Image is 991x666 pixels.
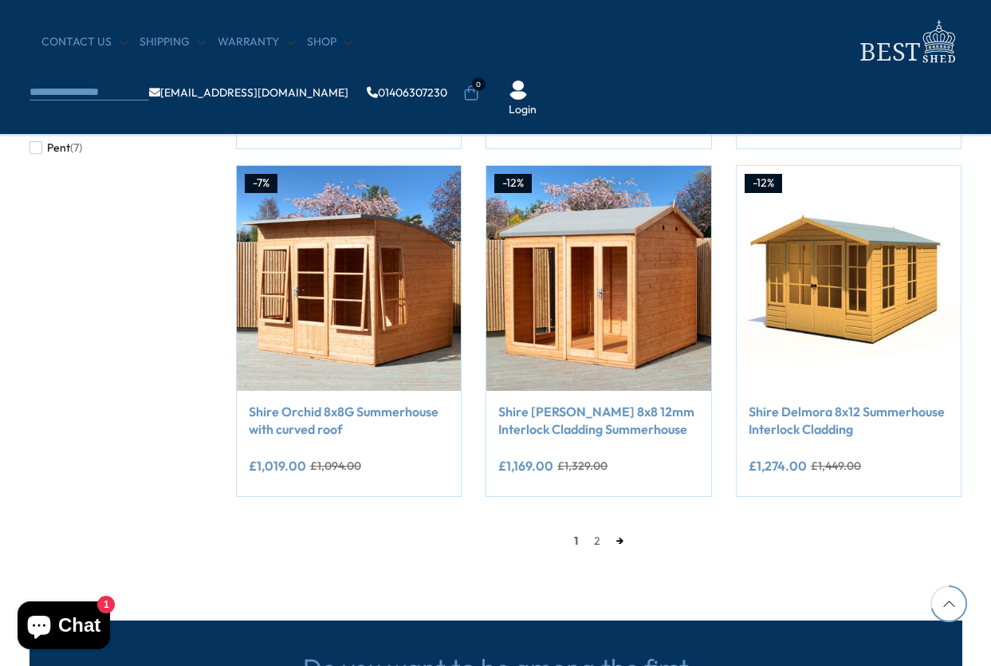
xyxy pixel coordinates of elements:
del: £1,094.00 [310,460,361,471]
a: CONTACT US [41,34,128,50]
a: 0 [463,85,479,101]
ins: £1,019.00 [249,459,306,472]
a: Shop [307,34,352,50]
a: Login [509,102,537,118]
a: Shipping [140,34,206,50]
a: [EMAIL_ADDRESS][DOMAIN_NAME] [149,87,348,98]
ins: £1,169.00 [498,459,553,472]
a: Shire Delmora 8x12 Summerhouse Interlock Cladding [749,403,950,439]
del: £1,329.00 [557,460,608,471]
img: logo [851,16,962,68]
span: 0 [472,77,486,91]
a: → [608,529,631,553]
del: £1,449.00 [811,460,861,471]
a: Shire Orchid 8x8G Summerhouse with curved roof [249,403,450,439]
span: (7) [70,141,82,155]
img: Shire Delmora 8x12 Summerhouse Interlock Cladding - Best Shed [737,166,962,391]
span: 1 [566,529,586,553]
div: -7% [245,174,277,193]
div: -12% [745,174,782,193]
a: 2 [586,529,608,553]
a: Shire [PERSON_NAME] 8x8 12mm Interlock Cladding Summerhouse [498,403,699,439]
img: Shire Mayfield 8x8 12mm Interlock Cladding Summerhouse - Best Shed [486,166,711,391]
button: Pent [29,136,82,160]
div: -12% [494,174,532,193]
ins: £1,274.00 [749,459,807,472]
img: User Icon [509,81,528,100]
img: Shire Orchid 8x8G Summerhouse with curved roof - Best Shed [237,166,462,391]
inbox-online-store-chat: Shopify online store chat [13,601,115,653]
span: Pent [47,141,70,155]
a: Warranty [218,34,295,50]
a: 01406307230 [367,87,447,98]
